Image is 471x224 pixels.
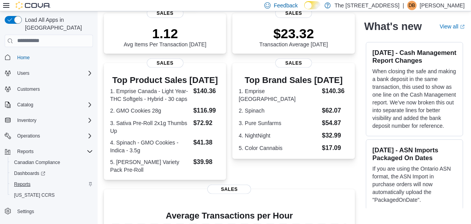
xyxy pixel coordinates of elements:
dd: $39.98 [193,157,220,167]
span: Customers [17,86,40,92]
a: Canadian Compliance [11,158,63,167]
a: Customers [14,85,43,94]
span: Sales [147,58,184,68]
span: Customers [14,84,93,94]
span: Canadian Compliance [14,159,60,166]
dt: 4. Spinach - GMO Cookies - Indica - 3.5g [110,139,190,154]
span: Home [17,55,30,61]
dd: $116.99 [193,106,220,115]
span: Catalog [14,100,93,109]
dd: $54.87 [322,118,349,128]
h3: [DATE] - ASN Imports Packaged On Dates [373,146,457,162]
h4: Average Transactions per Hour [110,211,349,220]
button: Inventory [2,115,96,126]
p: 1.12 [124,26,207,41]
div: Transaction Average [DATE] [259,26,328,48]
span: Home [14,53,93,62]
span: Inventory [14,116,93,125]
a: [US_STATE] CCRS [11,190,58,200]
button: Catalog [14,100,36,109]
dt: 2. GMO Cookies 28g [110,107,190,115]
span: Settings [14,206,93,216]
p: [PERSON_NAME] [420,1,465,10]
span: Inventory [17,117,36,123]
span: DB [409,1,416,10]
span: Feedback [274,2,298,9]
span: Sales [275,58,312,68]
span: Dashboards [14,170,45,176]
img: Cova [16,2,51,9]
dt: 4. NightNight [239,132,319,139]
p: | [403,1,404,10]
dd: $41.38 [193,138,220,147]
span: Reports [17,148,34,155]
input: Dark Mode [304,1,321,9]
h3: Top Brand Sales [DATE] [239,76,348,85]
button: Home [2,52,96,63]
button: Reports [8,179,96,190]
span: Reports [11,180,93,189]
button: Settings [2,205,96,217]
dd: $62.07 [322,106,349,115]
dt: 1. Emprise [GEOGRAPHIC_DATA] [239,87,319,103]
a: View allExternal link [440,23,465,30]
dt: 3. Pure Sunfarms [239,119,319,127]
span: Settings [17,208,34,215]
span: Sales [207,185,251,194]
button: [US_STATE] CCRS [8,190,96,201]
p: If you are using the Ontario ASN format, the ASN Import in purchase orders will now automatically... [373,165,457,204]
button: Customers [2,83,96,95]
dd: $140.36 [193,86,220,96]
span: Dashboards [11,169,93,178]
button: Reports [2,146,96,157]
button: Operations [2,131,96,141]
a: Settings [14,207,37,216]
h3: Top Product Sales [DATE] [110,76,220,85]
button: Reports [14,147,37,156]
button: Users [2,68,96,79]
dt: 5. Color Cannabis [239,144,319,152]
a: Home [14,53,33,62]
span: Users [17,70,29,76]
dd: $140.36 [322,86,349,96]
p: The [STREET_ADDRESS] [335,1,400,10]
button: Canadian Compliance [8,157,96,168]
button: Operations [14,131,43,141]
dd: $17.09 [322,143,349,153]
div: Avg Items Per Transaction [DATE] [124,26,207,48]
p: $23.32 [259,26,328,41]
button: Catalog [2,99,96,110]
a: Dashboards [8,168,96,179]
a: Dashboards [11,169,48,178]
dd: $32.99 [322,131,349,140]
a: Reports [11,180,34,189]
span: Operations [17,133,40,139]
div: Daniel Battiston [407,1,417,10]
dd: $72.92 [193,118,220,128]
svg: External link [460,25,465,29]
span: Canadian Compliance [11,158,93,167]
h2: What's new [364,20,422,33]
span: [US_STATE] CCRS [14,192,55,198]
h3: [DATE] - Cash Management Report Changes [373,49,457,64]
button: Users [14,69,32,78]
span: Reports [14,147,93,156]
dt: 1. Emprise Canada - Light Year-THC Softgels - Hybrid - 30 caps [110,87,190,103]
dt: 5. [PERSON_NAME] Variety Pack Pre-Roll [110,158,190,174]
dt: 2. Spinach [239,107,319,115]
span: Sales [147,9,184,18]
span: Load All Apps in [GEOGRAPHIC_DATA] [22,16,93,32]
span: Users [14,69,93,78]
dt: 3. Sativa Pre-Roll 2x1g Thumbs Up [110,119,190,135]
span: Reports [14,181,30,187]
span: Catalog [17,102,33,108]
p: When closing the safe and making a bank deposit in the same transaction, this used to show as one... [373,67,457,130]
span: Operations [14,131,93,141]
button: Inventory [14,116,39,125]
span: Washington CCRS [11,190,93,200]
